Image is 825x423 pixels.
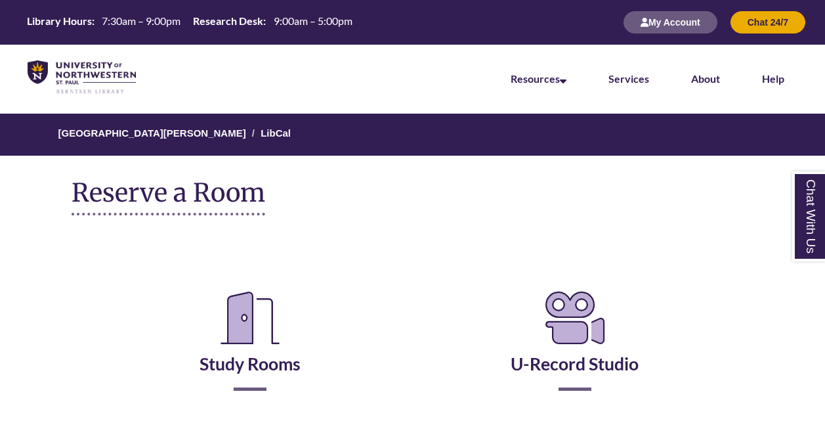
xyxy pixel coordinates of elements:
[274,14,352,27] span: 9:00am – 5:00pm
[22,14,357,31] a: Hours Today
[624,16,717,28] a: My Account
[22,14,96,28] th: Library Hours:
[511,72,566,85] a: Resources
[22,14,357,30] table: Hours Today
[200,321,301,374] a: Study Rooms
[730,11,805,33] button: Chat 24/7
[691,72,720,85] a: About
[188,14,268,28] th: Research Desk:
[624,11,717,33] button: My Account
[72,114,753,156] nav: Breadcrumb
[102,14,180,27] span: 7:30am – 9:00pm
[28,60,136,95] img: UNWSP Library Logo
[762,72,784,85] a: Help
[261,127,291,139] a: LibCal
[72,179,265,215] h1: Reserve a Room
[511,321,639,374] a: U-Record Studio
[608,72,649,85] a: Services
[58,127,246,139] a: [GEOGRAPHIC_DATA][PERSON_NAME]
[730,16,805,28] a: Chat 24/7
